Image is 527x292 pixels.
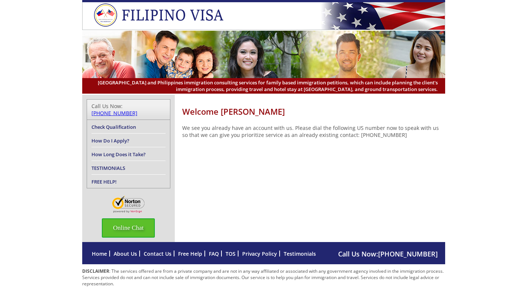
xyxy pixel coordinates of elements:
[92,250,107,257] a: Home
[178,250,202,257] a: Free Help
[91,137,129,144] a: How Do I Apply?
[338,249,438,258] span: Call Us Now:
[144,250,171,257] a: Contact Us
[102,218,155,238] span: Online Chat
[284,250,316,257] a: Testimonials
[114,250,137,257] a: About Us
[91,151,146,158] a: How Long Does it Take?
[242,250,277,257] a: Privacy Policy
[91,110,137,117] a: [PHONE_NUMBER]
[182,106,445,117] h1: Welcome [PERSON_NAME]
[91,103,166,117] div: Call Us Now:
[82,268,445,287] p: : The services offered are from a private company and are not in any way affiliated or associated...
[91,165,125,171] a: TESTIMONIALS
[90,79,438,93] span: [GEOGRAPHIC_DATA] and Philippines immigration consulting services for family based immigration pe...
[82,268,109,274] strong: DISCLAIMER
[209,250,219,257] a: FAQ
[91,178,117,185] a: FREE HELP!
[91,124,136,130] a: Check Qualification
[182,124,445,138] p: We see you already have an account with us. Please dial the following US number now to speak with...
[226,250,236,257] a: TOS
[378,249,438,258] a: [PHONE_NUMBER]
